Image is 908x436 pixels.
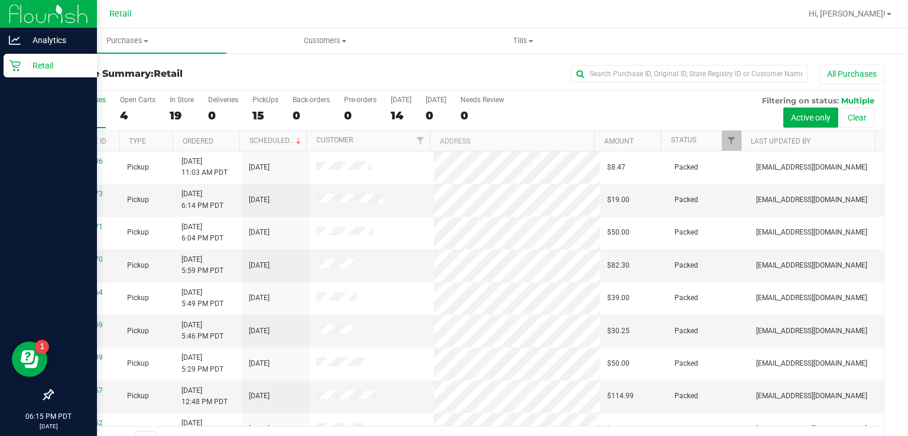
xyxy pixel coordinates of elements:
span: [EMAIL_ADDRESS][DOMAIN_NAME] [756,194,867,206]
span: Pickup [127,358,149,369]
span: [DATE] 6:04 PM PDT [181,222,223,244]
span: Packed [674,260,698,271]
a: Customers [226,28,424,53]
span: Retail [109,9,132,19]
span: Pickup [127,162,149,173]
span: [EMAIL_ADDRESS][DOMAIN_NAME] [756,326,867,337]
span: [EMAIL_ADDRESS][DOMAIN_NAME] [756,424,867,435]
span: [DATE] [249,162,270,173]
div: 0 [426,109,446,122]
span: Tills [425,35,622,46]
span: Pickup [127,424,149,435]
span: $39.00 [607,292,630,304]
span: [DATE] [249,260,270,271]
span: [DATE] [249,227,270,238]
span: Customers [227,35,424,46]
span: $31.00 [607,424,630,435]
span: [EMAIL_ADDRESS][DOMAIN_NAME] [756,292,867,304]
span: $8.47 [607,162,625,173]
span: Pickup [127,227,149,238]
a: Filter [410,131,430,151]
div: Open Carts [120,96,155,104]
a: Scheduled [249,136,303,145]
span: $50.00 [607,358,630,369]
span: Filtering on status: [762,96,839,105]
inline-svg: Retail [9,60,21,71]
span: Packed [674,358,698,369]
span: $19.00 [607,194,630,206]
span: Packed [674,391,698,402]
div: 0 [208,109,238,122]
span: [DATE] 5:49 PM PDT [181,287,223,310]
div: 0 [293,109,330,122]
span: Packed [674,194,698,206]
span: Multiple [841,96,874,105]
span: Packed [674,326,698,337]
div: 14 [391,109,411,122]
a: Ordered [183,137,213,145]
span: Hi, [PERSON_NAME]! [809,9,886,18]
a: Customer [316,136,353,144]
div: 0 [344,109,377,122]
div: Deliveries [208,96,238,104]
div: 15 [252,109,278,122]
span: Pickup [127,326,149,337]
span: [DATE] 6:14 PM PDT [181,188,223,211]
span: [EMAIL_ADDRESS][DOMAIN_NAME] [756,358,867,369]
span: Purchases [28,35,226,46]
span: Packed [674,162,698,173]
span: Packed [674,424,698,435]
span: [EMAIL_ADDRESS][DOMAIN_NAME] [756,391,867,402]
input: Search Purchase ID, Original ID, State Registry ID or Customer Name... [571,65,808,83]
p: [DATE] [5,422,92,431]
iframe: Resource center unread badge [35,340,49,354]
div: PickUps [252,96,278,104]
span: $82.30 [607,260,630,271]
span: [DATE] [249,424,270,435]
button: All Purchases [819,64,884,84]
span: [DATE] [249,194,270,206]
div: In Store [170,96,194,104]
div: [DATE] [391,96,411,104]
a: Filter [722,131,741,151]
button: Clear [840,108,874,128]
span: [DATE] [249,326,270,337]
span: [DATE] [249,391,270,402]
span: [DATE] [249,358,270,369]
span: Retail [154,68,183,79]
a: Last Updated By [751,137,810,145]
span: Pickup [127,194,149,206]
h3: Purchase Summary: [52,69,329,79]
span: Pickup [127,292,149,304]
span: [DATE] 12:48 PM PDT [181,385,228,408]
p: Analytics [21,33,92,47]
span: [DATE] 5:46 PM PDT [181,320,223,342]
div: [DATE] [426,96,446,104]
span: Packed [674,227,698,238]
a: Type [129,137,146,145]
div: Needs Review [461,96,504,104]
a: Status [671,136,696,144]
span: [DATE] 5:29 PM PDT [181,352,223,375]
p: Retail [21,58,92,73]
span: $114.99 [607,391,634,402]
div: Pre-orders [344,96,377,104]
p: 06:15 PM PDT [5,411,92,422]
iframe: Resource center [12,341,47,377]
span: [EMAIL_ADDRESS][DOMAIN_NAME] [756,227,867,238]
span: Pickup [127,391,149,402]
div: 19 [170,109,194,122]
span: Packed [674,292,698,304]
span: [EMAIL_ADDRESS][DOMAIN_NAME] [756,162,867,173]
inline-svg: Analytics [9,34,21,46]
button: Active only [783,108,838,128]
span: [DATE] 5:59 PM PDT [181,254,223,276]
span: [DATE] [249,292,270,304]
a: Amount [604,137,634,145]
div: 0 [461,109,504,122]
span: Pickup [127,260,149,271]
a: Tills [424,28,622,53]
span: [DATE] 11:03 AM PDT [181,156,228,178]
span: $30.25 [607,326,630,337]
